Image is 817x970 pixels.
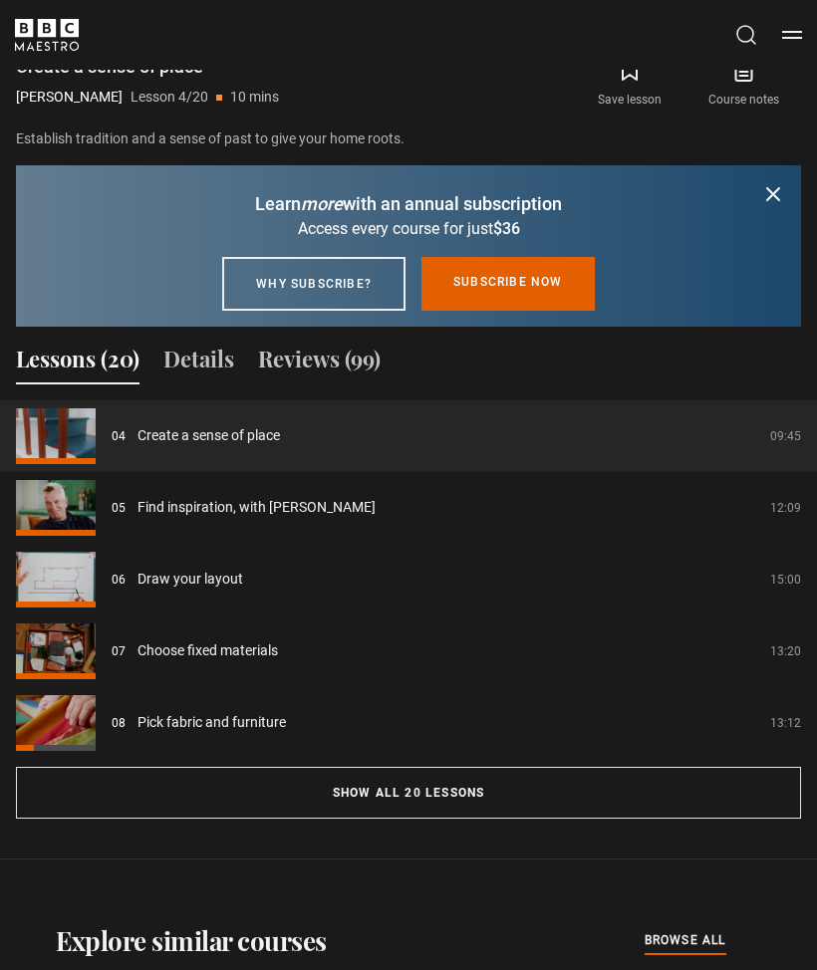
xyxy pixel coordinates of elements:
[493,219,520,238] span: $36
[163,343,234,384] button: Details
[131,87,208,108] p: Lesson 4/20
[16,343,139,384] button: Lessons (20)
[137,497,376,518] a: Find inspiration, with [PERSON_NAME]
[645,930,726,950] span: browse all
[137,425,280,446] a: Create a sense of place
[40,190,777,217] p: Learn with an annual subscription
[56,923,327,959] h2: Explore similar courses
[258,343,381,384] button: Reviews (99)
[782,25,802,45] button: Toggle navigation
[301,193,343,214] i: more
[645,930,726,952] a: browse all
[230,87,279,108] p: 10 mins
[137,569,243,590] a: Draw your layout
[40,217,777,241] p: Access every course for just
[573,55,686,113] button: Save lesson
[16,128,481,149] p: Establish tradition and a sense of past to give your home roots.
[222,257,406,311] a: Why subscribe?
[16,767,801,819] button: Show all 20 lessons
[137,640,278,661] a: Choose fixed materials
[421,257,595,311] a: Subscribe now
[137,712,286,733] a: Pick fabric and furniture
[687,55,801,113] a: Course notes
[15,19,79,51] svg: BBC Maestro
[16,87,123,108] p: [PERSON_NAME]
